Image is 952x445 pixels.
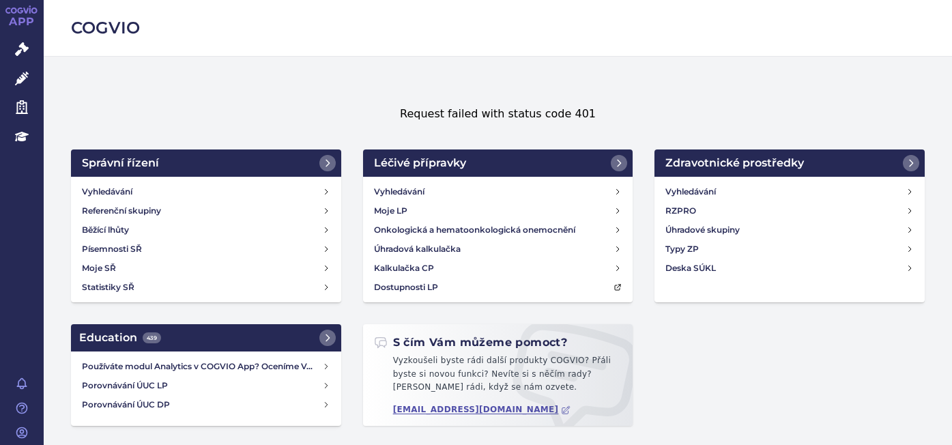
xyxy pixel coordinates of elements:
[369,278,628,297] a: Dostupnosti LP
[369,182,628,201] a: Vyhledávání
[374,261,434,275] h4: Kalkulačka CP
[363,149,633,177] a: Léčivé přípravky
[76,395,336,414] a: Porovnávání ÚUC DP
[660,259,919,278] a: Deska SÚKL
[369,220,628,240] a: Onkologická a hematoonkologická onemocnění
[665,261,716,275] h4: Deska SÚKL
[71,78,925,149] div: Request failed with status code 401
[369,259,628,278] a: Kalkulačka CP
[76,278,336,297] a: Statistiky SŘ
[665,223,740,237] h4: Úhradové skupiny
[71,16,925,40] h2: COGVIO
[82,398,322,412] h4: Porovnávání ÚUC DP
[660,240,919,259] a: Typy ZP
[393,405,571,415] a: [EMAIL_ADDRESS][DOMAIN_NAME]
[369,201,628,220] a: Moje LP
[76,240,336,259] a: Písemnosti SŘ
[665,204,696,218] h4: RZPRO
[76,357,336,376] a: Používáte modul Analytics v COGVIO App? Oceníme Vaši zpětnou vazbu!
[143,332,161,343] span: 439
[665,155,804,171] h2: Zdravotnické prostředky
[76,182,336,201] a: Vyhledávání
[82,379,322,392] h4: Porovnávání ÚUC LP
[76,376,336,395] a: Porovnávání ÚUC LP
[82,155,159,171] h2: Správní řízení
[374,335,568,350] h2: S čím Vám můžeme pomoct?
[76,220,336,240] a: Běžící lhůty
[71,324,341,351] a: Education439
[79,330,161,346] h2: Education
[82,185,132,199] h4: Vyhledávání
[654,149,925,177] a: Zdravotnické prostředky
[374,281,438,294] h4: Dostupnosti LP
[374,223,575,237] h4: Onkologická a hematoonkologická onemocnění
[660,182,919,201] a: Vyhledávání
[82,242,142,256] h4: Písemnosti SŘ
[665,242,699,256] h4: Typy ZP
[369,240,628,259] a: Úhradová kalkulačka
[76,201,336,220] a: Referenční skupiny
[374,185,424,199] h4: Vyhledávání
[82,204,161,218] h4: Referenční skupiny
[374,354,622,400] p: Vyzkoušeli byste rádi další produkty COGVIO? Přáli byste si novou funkci? Nevíte si s něčím rady?...
[374,204,407,218] h4: Moje LP
[76,259,336,278] a: Moje SŘ
[374,155,466,171] h2: Léčivé přípravky
[374,242,461,256] h4: Úhradová kalkulačka
[82,360,322,373] h4: Používáte modul Analytics v COGVIO App? Oceníme Vaši zpětnou vazbu!
[665,185,716,199] h4: Vyhledávání
[71,149,341,177] a: Správní řízení
[660,201,919,220] a: RZPRO
[82,223,129,237] h4: Běžící lhůty
[82,261,116,275] h4: Moje SŘ
[82,281,134,294] h4: Statistiky SŘ
[660,220,919,240] a: Úhradové skupiny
